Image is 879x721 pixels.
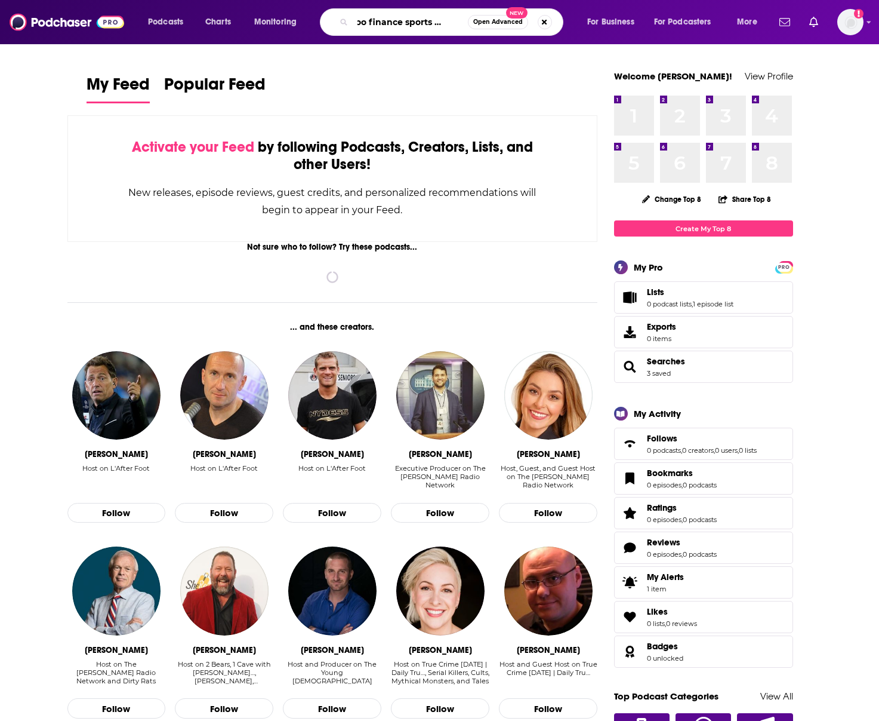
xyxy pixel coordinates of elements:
a: Show notifications dropdown [775,12,795,32]
img: Gilbert Brisbois [180,351,269,440]
span: Lists [614,281,793,314]
a: Lists [618,289,642,306]
a: Popular Feed [164,74,266,103]
button: open menu [140,13,199,32]
span: 1 item [647,585,684,593]
button: Follow [175,503,273,523]
div: Bert Kreischer [193,645,256,655]
span: Bookmarks [647,468,693,478]
span: Activate your Feed [132,138,254,156]
div: Host on The Howie Carr Radio Network and Dirty Rats [67,660,166,686]
img: John Iadarola [288,547,377,635]
div: Host on L'After Foot [190,464,258,490]
div: Host on L'After Foot [82,464,150,490]
button: Follow [499,503,597,523]
div: Gilbert Brisbois [193,449,256,459]
div: Host, Guest, and Guest Host on The Howie Carr Radio Network [499,464,597,490]
a: 0 users [715,446,738,455]
a: 3 saved [647,369,671,378]
span: Ratings [647,502,677,513]
span: Podcasts [148,14,183,30]
button: Follow [283,698,381,719]
span: , [681,481,683,489]
a: Ratings [618,505,642,521]
button: Follow [391,503,489,523]
span: Badges [614,636,793,668]
a: Jerome Rothen [288,351,377,440]
a: 0 lists [739,446,757,455]
a: 0 podcasts [647,446,681,455]
div: Host and Producer on The Young Turks [283,660,381,686]
img: Bert Kreischer [180,547,269,635]
span: New [506,7,528,19]
img: Grace Curley [504,351,593,440]
a: View All [760,691,793,702]
a: Lists [647,287,733,297]
button: Follow [67,698,166,719]
span: Searches [647,356,685,367]
button: Follow [391,698,489,719]
span: Exports [647,321,676,332]
span: Searches [614,351,793,383]
div: Host on True Crime [DATE] | Daily Tru…, Serial Killers, Cults, Mythical Monsters, and Tales [391,660,489,685]
div: Host on 2 Bears, 1 Cave with [PERSON_NAME]…, [PERSON_NAME], Something's Burning, and The [PERSON_... [175,660,273,685]
span: Logged in as WE_Broadcast [837,9,863,35]
img: Tony Brueski [504,547,593,635]
span: Reviews [614,532,793,564]
span: Ratings [614,497,793,529]
a: Top Podcast Categories [614,691,718,702]
a: 0 lists [647,619,665,628]
a: Badges [618,643,642,660]
div: Howie Carr [85,645,148,655]
a: Follows [647,433,757,444]
div: My Pro [634,262,663,273]
span: Reviews [647,537,680,548]
div: Jerome Rothen [301,449,364,459]
button: Follow [499,698,597,719]
span: Bookmarks [614,462,793,495]
span: For Podcasters [654,14,711,30]
img: Howie Carr [72,547,161,635]
div: Host on L'After Foot [82,464,150,473]
div: Tony Brueski [517,645,580,655]
img: Vanessa Richardson [396,547,485,635]
a: Likes [647,606,697,617]
button: Follow [67,503,166,523]
span: , [681,550,683,559]
span: Likes [647,606,668,617]
a: Likes [618,609,642,625]
a: View Profile [745,70,793,82]
img: Podchaser - Follow, Share and Rate Podcasts [10,11,124,33]
span: Popular Feed [164,74,266,102]
div: Host and Producer on The Young [DEMOGRAPHIC_DATA] [283,660,381,685]
a: Reviews [647,537,717,548]
img: Daniel Riolo [72,351,161,440]
div: Not sure who to follow? Try these podcasts... [67,242,598,252]
div: Taylor Cormier [409,449,472,459]
a: Follows [618,435,642,452]
a: 0 podcast lists [647,300,692,308]
button: open menu [729,13,772,32]
a: 0 episodes [647,516,681,524]
span: , [681,446,682,455]
a: Reviews [618,539,642,556]
span: My Alerts [618,574,642,591]
span: PRO [777,263,791,272]
div: New releases, episode reviews, guest credits, and personalized recommendations will begin to appe... [128,184,538,219]
div: Host and Guest Host on True Crime [DATE] | Daily Tru… [499,660,597,677]
div: Host on The [PERSON_NAME] Radio Network and Dirty Rats [67,660,166,685]
span: Lists [647,287,664,297]
button: open menu [646,13,729,32]
div: by following Podcasts, Creators, Lists, and other Users! [128,139,538,173]
div: Host on 2 Bears, 1 Cave with Tom Seg…, Bertcast, Something's Burning, and The Bill Bert Podcast [175,660,273,686]
button: Follow [283,503,381,523]
a: Show notifications dropdown [804,12,823,32]
span: , [692,300,693,308]
span: Badges [647,641,678,652]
